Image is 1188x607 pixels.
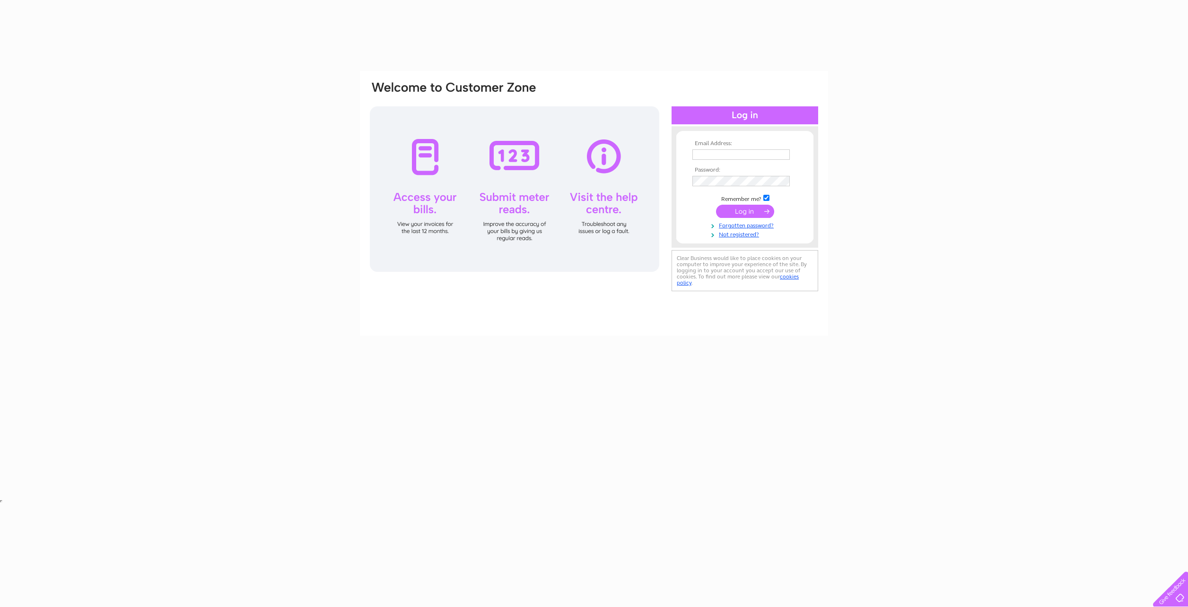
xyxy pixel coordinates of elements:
td: Remember me? [690,193,800,203]
a: Not registered? [692,229,800,238]
input: Submit [716,205,774,218]
div: Clear Business would like to place cookies on your computer to improve your experience of the sit... [672,250,818,291]
a: cookies policy [677,273,799,286]
th: Password: [690,167,800,173]
a: Forgotten password? [692,220,800,229]
th: Email Address: [690,140,800,147]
